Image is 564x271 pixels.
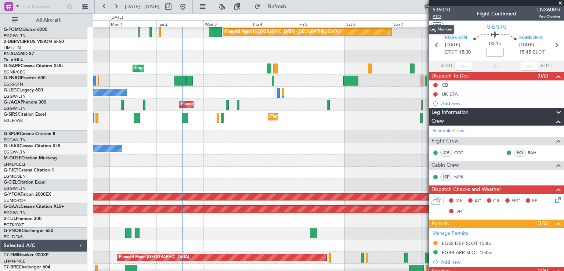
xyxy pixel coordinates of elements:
[4,28,22,32] span: G-FOMO
[4,217,41,221] a: 2-TIJLPhenom 300
[442,82,448,88] div: CB
[431,117,444,126] span: Crew
[538,219,548,227] span: (1/2)
[442,240,492,246] div: EGSS DEP SLOT 1530z
[4,45,21,51] a: LIML/LIN
[4,118,23,123] a: EGLF/FAB
[428,25,454,34] div: Leg Number
[538,72,548,80] span: (0/2)
[4,180,17,185] span: G-CIEL
[455,208,462,216] span: DP
[19,18,77,23] span: All Aircraft
[4,57,23,63] a: FALA/HLA
[4,82,23,87] a: EGSS/STN
[181,99,297,110] div: Planned Maint [GEOGRAPHIC_DATA] ([GEOGRAPHIC_DATA])
[532,198,538,205] span: FP
[4,64,21,68] span: G-GARE
[4,88,43,93] a: G-LEGCLegacy 600
[4,259,25,264] a: LFMN/NCE
[225,26,341,37] div: Planned Maint [GEOGRAPHIC_DATA] ([GEOGRAPHIC_DATA])
[4,253,18,257] span: T7-EMI
[474,198,481,205] span: AC
[4,137,26,143] a: EGGW/LTN
[119,252,189,263] div: Planned Maint [GEOGRAPHIC_DATA]
[109,20,156,27] div: Mon 1
[489,40,501,48] span: 00:15
[251,20,298,27] div: Thu 4
[4,168,54,173] a: G-FJETCessna Citation II
[4,100,21,105] span: G-JAGA
[4,112,18,117] span: G-SIRS
[442,249,492,256] div: EGBB ARR SLOT 1545z
[4,234,23,240] a: EGLF/FAB
[4,205,21,209] span: G-GAAL
[537,6,560,14] span: LNX60RG
[4,40,64,44] a: 2-DBRVCIRRUS VISION SF50
[4,265,50,270] a: T7-BREChallenger 604
[156,20,203,27] div: Tue 2
[4,52,20,56] span: P4-AUA
[433,230,468,237] a: Manage Permits
[454,149,471,156] a: CCC
[4,52,34,56] a: P4-AUAMD-87
[4,222,24,228] a: EGTK/OXF
[22,1,65,12] input: Trip Number
[4,265,19,270] span: T7-BRE
[4,229,22,233] span: G-VNOR
[4,210,26,216] a: EGGW/LTN
[4,76,46,80] a: G-ENRGPraetor 600
[4,33,26,39] a: EGGW/LTN
[262,4,293,9] span: Refresh
[392,20,439,27] div: Sun 7
[540,62,552,70] span: ALDT
[445,49,457,56] span: ETOT
[4,156,57,160] a: M-OUSECitation Mustang
[4,132,55,136] a: G-SPURCessna Citation II
[4,100,46,105] a: G-JAGAPhenom 300
[4,180,46,185] a: G-CIELCitation Excel
[4,192,51,197] a: G-YFOXFalcon 2000EX
[4,28,47,32] a: G-FOMOGlobal 6000
[4,64,64,68] a: G-GARECessna Citation XLS+
[203,20,250,27] div: Wed 3
[270,111,386,122] div: Planned Maint [GEOGRAPHIC_DATA] ([GEOGRAPHIC_DATA])
[298,20,345,27] div: Fri 5
[487,23,507,31] span: G-ENRG
[4,144,19,148] span: G-LEAX
[431,220,449,228] span: Permits
[4,192,21,197] span: G-YFOX
[441,62,453,70] span: ATOT
[431,161,459,170] span: Cabin Crew
[440,173,452,181] div: ISP
[4,112,46,117] a: G-SIRSCitation Excel
[251,1,295,12] button: Refresh
[4,106,26,111] a: EGGW/LTN
[4,198,26,203] a: UUMO/OSF
[4,168,18,173] span: G-FJET
[125,3,159,10] span: [DATE] - [DATE]
[4,205,64,209] a: G-GAALCessna Citation XLS+
[4,144,60,148] a: G-LEAXCessna Citation XLS
[431,185,501,194] span: Dispatch Checks and Weather
[442,91,458,97] div: UK ETA
[4,217,16,221] span: 2-TIJL
[459,49,471,56] span: 15:30
[519,35,543,42] span: EGBB BHX
[4,229,53,233] a: G-VNORChallenger 650
[441,259,560,265] div: Add new
[4,186,26,191] a: EGGW/LTN
[528,149,544,156] a: RAH
[4,132,20,136] span: G-SPUR
[455,198,462,205] span: MF
[111,15,123,21] div: [DATE]
[4,253,48,257] a: T7-EMIHawker 900XP
[511,198,520,205] span: FFC
[431,108,469,117] span: Leg Information
[4,162,25,167] a: LFMD/CEQ
[433,127,464,135] a: Schedule Crew
[537,14,560,20] span: Pos Charter
[454,174,471,180] a: MPR
[4,156,21,160] span: M-OUSE
[4,88,19,93] span: G-LEGC
[433,6,450,14] span: 536010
